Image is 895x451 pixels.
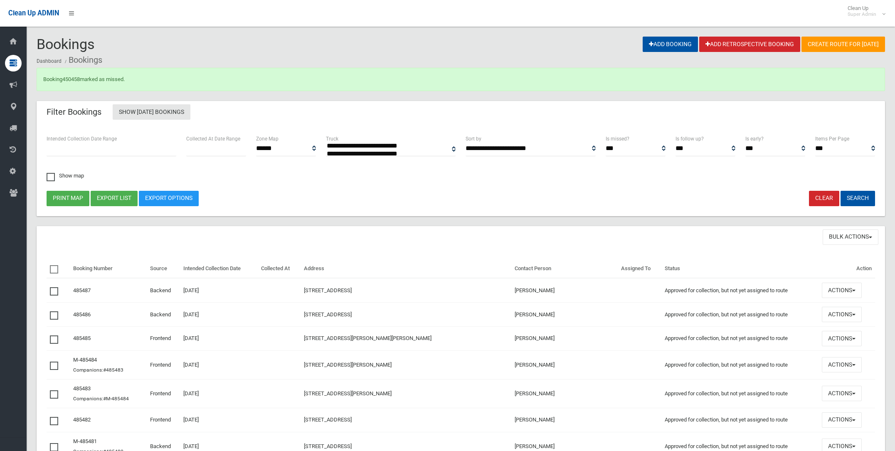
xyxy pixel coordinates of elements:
a: [STREET_ADDRESS] [304,311,352,318]
a: 450458 [62,76,80,82]
a: 485485 [73,335,91,341]
th: Intended Collection Date [180,259,258,278]
td: [DATE] [180,408,258,432]
a: [STREET_ADDRESS][PERSON_NAME] [304,390,392,397]
td: [PERSON_NAME] [511,303,618,327]
td: [PERSON_NAME] [511,408,618,432]
a: 485482 [73,416,91,423]
td: Frontend [147,350,180,379]
th: Action [819,259,875,278]
td: Frontend [147,327,180,351]
td: Backend [147,278,180,302]
a: 485486 [73,311,91,318]
button: Actions [822,307,862,322]
td: [DATE] [180,350,258,379]
a: Add Booking [643,37,698,52]
a: Export Options [139,191,199,206]
a: #485483 [103,367,123,373]
div: Booking marked as missed. [37,68,885,91]
label: Truck [326,134,338,143]
td: Approved for collection, but not yet assigned to route [661,379,819,408]
a: 485487 [73,287,91,293]
button: Actions [822,412,862,428]
small: Companions: [73,367,125,373]
button: Actions [822,386,862,401]
a: Add Retrospective Booking [699,37,800,52]
a: [STREET_ADDRESS][PERSON_NAME][PERSON_NAME] [304,335,431,341]
td: Approved for collection, but not yet assigned to route [661,327,819,351]
td: Approved for collection, but not yet assigned to route [661,408,819,432]
a: Create route for [DATE] [801,37,885,52]
td: [DATE] [180,327,258,351]
a: Dashboard [37,58,62,64]
td: [DATE] [180,278,258,302]
span: Clean Up [843,5,885,17]
td: [PERSON_NAME] [511,379,618,408]
td: Backend [147,303,180,327]
button: Actions [822,331,862,346]
td: [PERSON_NAME] [511,350,618,379]
a: Clear [809,191,839,206]
small: Companions: [73,396,130,402]
button: Actions [822,357,862,372]
th: Source [147,259,180,278]
th: Booking Number [70,259,147,278]
th: Status [661,259,819,278]
button: Export list [91,191,138,206]
a: [STREET_ADDRESS] [304,287,352,293]
a: 485483 [73,385,91,392]
td: [PERSON_NAME] [511,278,618,302]
td: [PERSON_NAME] [511,327,618,351]
button: Print map [47,191,89,206]
button: Bulk Actions [823,229,878,245]
td: Approved for collection, but not yet assigned to route [661,350,819,379]
span: Bookings [37,36,95,52]
button: Search [841,191,875,206]
a: Show [DATE] Bookings [113,104,190,120]
span: Show map [47,173,84,178]
td: Approved for collection, but not yet assigned to route [661,278,819,302]
td: Approved for collection, but not yet assigned to route [661,303,819,327]
th: Collected At [258,259,301,278]
a: [STREET_ADDRESS] [304,443,352,449]
th: Address [301,259,512,278]
a: M-485484 [73,357,97,363]
a: #M-485484 [103,396,129,402]
span: Clean Up ADMIN [8,9,59,17]
a: [STREET_ADDRESS][PERSON_NAME] [304,362,392,368]
th: Contact Person [511,259,618,278]
td: [DATE] [180,303,258,327]
td: Frontend [147,408,180,432]
td: Frontend [147,379,180,408]
small: Super Admin [848,11,876,17]
li: Bookings [63,52,102,68]
td: [DATE] [180,379,258,408]
a: [STREET_ADDRESS] [304,416,352,423]
button: Actions [822,283,862,298]
th: Assigned To [618,259,661,278]
a: M-485481 [73,438,97,444]
header: Filter Bookings [37,104,111,120]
